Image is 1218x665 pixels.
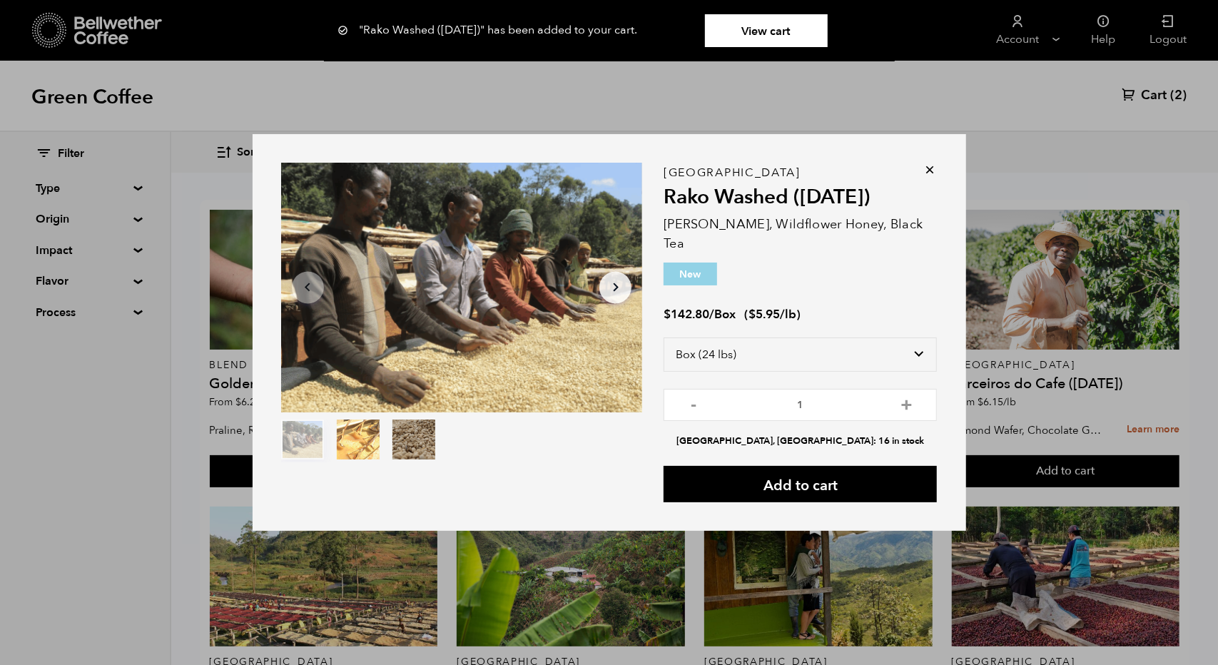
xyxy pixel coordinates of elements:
span: /lb [780,306,796,323]
li: [GEOGRAPHIC_DATA], [GEOGRAPHIC_DATA]: 16 in stock [664,435,937,448]
span: $ [664,306,671,323]
span: $ [748,306,756,323]
span: ( ) [744,306,801,323]
button: - [685,396,703,410]
button: Add to cart [664,466,937,502]
h2: Rako Washed ([DATE]) [664,186,937,210]
span: / [709,306,714,323]
bdi: 142.80 [664,306,709,323]
p: [PERSON_NAME], Wildflower Honey, Black Tea [664,215,937,253]
span: Box [714,306,736,323]
button: + [898,396,915,410]
p: New [664,263,717,285]
bdi: 5.95 [748,306,780,323]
